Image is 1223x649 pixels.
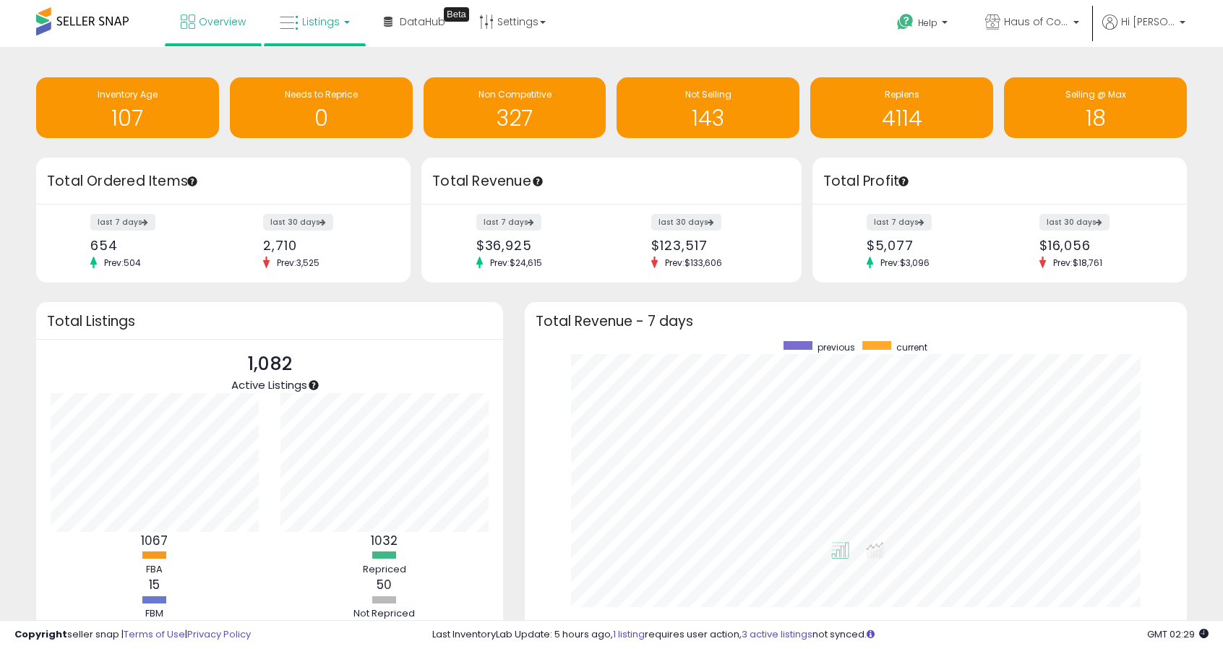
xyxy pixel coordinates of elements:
[1039,238,1162,253] div: $16,056
[302,14,340,29] span: Listings
[1004,77,1187,138] a: Selling @ Max 18
[885,88,919,100] span: Replens
[1121,14,1175,29] span: Hi [PERSON_NAME]
[1046,257,1110,269] span: Prev: $18,761
[431,106,599,130] h1: 327
[867,238,989,253] div: $5,077
[98,88,158,100] span: Inventory Age
[124,627,185,641] a: Terms of Use
[149,576,160,593] b: 15
[432,628,1209,642] div: Last InventoryLab Update: 5 hours ago, requires user action, not synced.
[896,341,927,353] span: current
[479,88,552,100] span: Non Competitive
[432,171,791,192] h3: Total Revenue
[617,77,799,138] a: Not Selling 143
[263,238,385,253] div: 2,710
[14,628,251,642] div: seller snap | |
[231,351,307,378] p: 1,082
[270,257,327,269] span: Prev: 3,525
[263,214,333,231] label: last 30 days
[285,88,358,100] span: Needs to Reprice
[231,377,307,392] span: Active Listings
[1102,14,1185,47] a: Hi [PERSON_NAME]
[651,214,721,231] label: last 30 days
[1039,214,1110,231] label: last 30 days
[111,607,198,621] div: FBM
[810,77,993,138] a: Replens 4114
[111,563,198,577] div: FBA
[47,171,400,192] h3: Total Ordered Items
[43,106,212,130] h1: 107
[444,7,469,22] div: Tooltip anchor
[90,238,213,253] div: 654
[483,257,549,269] span: Prev: $24,615
[400,14,445,29] span: DataHub
[1004,14,1069,29] span: Haus of Commerce
[47,316,492,327] h3: Total Listings
[823,171,1176,192] h3: Total Profit
[885,2,962,47] a: Help
[341,607,428,621] div: Not Repriced
[897,175,910,188] div: Tooltip anchor
[867,214,932,231] label: last 7 days
[918,17,937,29] span: Help
[1011,106,1180,130] h1: 18
[377,576,392,593] b: 50
[476,214,541,231] label: last 7 days
[658,257,729,269] span: Prev: $133,606
[818,341,855,353] span: previous
[873,257,937,269] span: Prev: $3,096
[90,214,155,231] label: last 7 days
[624,106,792,130] h1: 143
[371,532,398,549] b: 1032
[14,627,67,641] strong: Copyright
[199,14,246,29] span: Overview
[476,238,601,253] div: $36,925
[651,238,776,253] div: $123,517
[230,77,413,138] a: Needs to Reprice 0
[36,77,219,138] a: Inventory Age 107
[742,627,812,641] a: 3 active listings
[186,175,199,188] div: Tooltip anchor
[1065,88,1126,100] span: Selling @ Max
[341,563,428,577] div: Repriced
[531,175,544,188] div: Tooltip anchor
[896,13,914,31] i: Get Help
[613,627,645,641] a: 1 listing
[685,88,731,100] span: Not Selling
[187,627,251,641] a: Privacy Policy
[536,316,1176,327] h3: Total Revenue - 7 days
[818,106,986,130] h1: 4114
[1147,627,1209,641] span: 2025-10-11 02:29 GMT
[141,532,168,549] b: 1067
[97,257,148,269] span: Prev: 504
[237,106,405,130] h1: 0
[424,77,606,138] a: Non Competitive 327
[867,629,875,639] i: Click here to read more about un-synced listings.
[307,379,320,392] div: Tooltip anchor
